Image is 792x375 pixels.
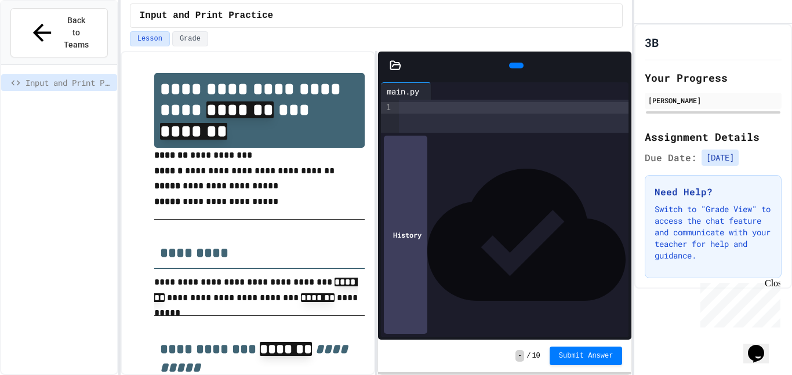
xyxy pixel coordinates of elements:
div: Chat with us now!Close [5,5,80,74]
h2: Assignment Details [645,129,782,145]
span: - [515,350,524,362]
span: Input and Print Practice [26,77,112,89]
div: main.py [381,82,431,100]
button: Grade [172,31,208,46]
span: Back to Teams [63,14,90,51]
p: Switch to "Grade View" to access the chat feature and communicate with your teacher for help and ... [655,203,772,261]
iframe: chat widget [743,329,780,363]
div: [PERSON_NAME] [648,95,778,105]
div: History [384,136,427,334]
span: 10 [532,351,540,361]
button: Submit Answer [550,347,623,365]
button: Lesson [130,31,170,46]
div: 1 [381,102,393,114]
h1: 3B [645,34,659,50]
span: [DATE] [702,150,739,166]
span: Input and Print Practice [140,9,273,23]
iframe: chat widget [696,278,780,327]
span: Submit Answer [559,351,613,361]
span: / [526,351,531,361]
button: Back to Teams [10,8,108,57]
span: Due Date: [645,151,697,165]
div: main.py [381,85,425,97]
h3: Need Help? [655,185,772,199]
h2: Your Progress [645,70,782,86]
